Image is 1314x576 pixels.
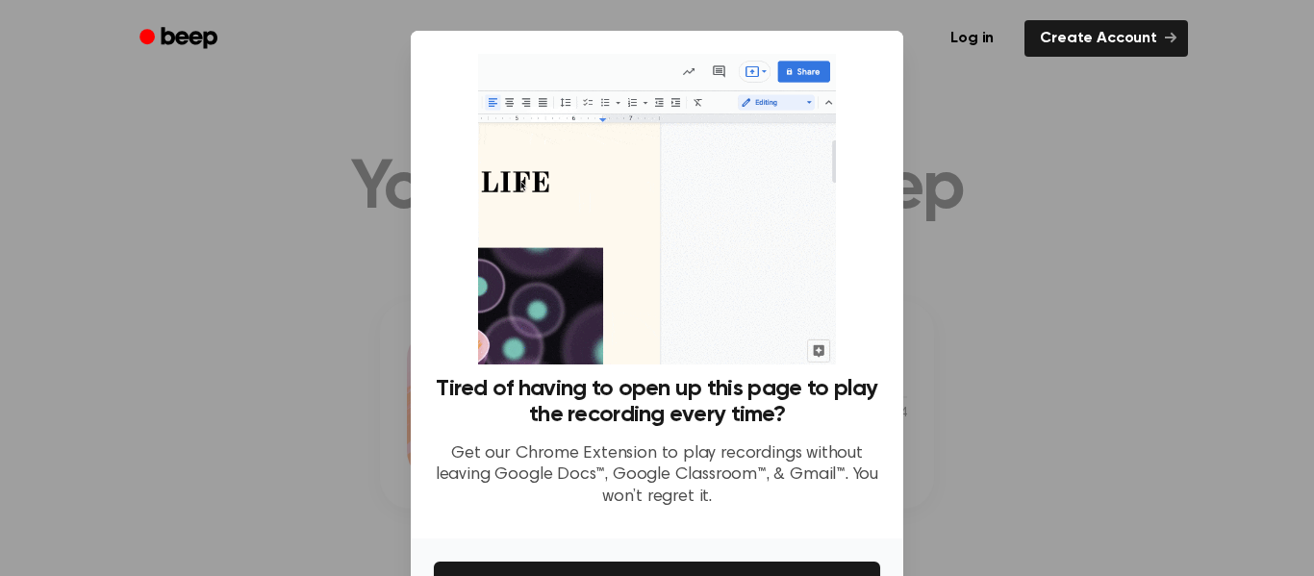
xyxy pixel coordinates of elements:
[931,16,1013,61] a: Log in
[1024,20,1188,57] a: Create Account
[434,376,880,428] h3: Tired of having to open up this page to play the recording every time?
[434,443,880,509] p: Get our Chrome Extension to play recordings without leaving Google Docs™, Google Classroom™, & Gm...
[126,20,235,58] a: Beep
[478,54,835,364] img: Beep extension in action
